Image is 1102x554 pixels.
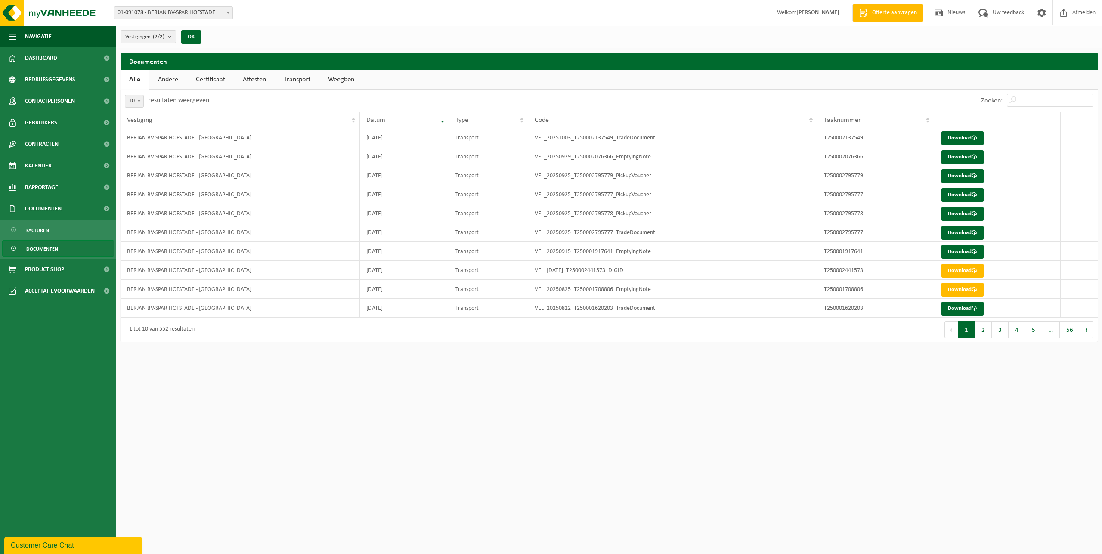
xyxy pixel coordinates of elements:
td: BERJAN BV-SPAR HOFSTADE - [GEOGRAPHIC_DATA] [121,147,360,166]
a: Offerte aanvragen [852,4,923,22]
td: T250002795778 [817,204,934,223]
td: [DATE] [360,185,449,204]
a: Certificaat [187,70,234,90]
label: resultaten weergeven [148,97,209,104]
td: BERJAN BV-SPAR HOFSTADE - [GEOGRAPHIC_DATA] [121,128,360,147]
button: 5 [1025,321,1042,338]
td: T250002795777 [817,223,934,242]
td: VEL_20250925_T250002795779_PickupVoucher [528,166,817,185]
a: Transport [275,70,319,90]
span: Type [455,117,468,124]
td: T250002076366 [817,147,934,166]
span: Contracten [25,133,59,155]
td: [DATE] [360,280,449,299]
td: BERJAN BV-SPAR HOFSTADE - [GEOGRAPHIC_DATA] [121,185,360,204]
td: Transport [449,166,528,185]
td: Transport [449,128,528,147]
button: Next [1080,321,1093,338]
td: BERJAN BV-SPAR HOFSTADE - [GEOGRAPHIC_DATA] [121,242,360,261]
td: BERJAN BV-SPAR HOFSTADE - [GEOGRAPHIC_DATA] [121,223,360,242]
a: Attesten [234,70,275,90]
td: VEL_20250915_T250001917641_EmptyingNote [528,242,817,261]
span: Taaknummer [824,117,861,124]
span: … [1042,321,1060,338]
td: Transport [449,223,528,242]
td: T250001620203 [817,299,934,318]
a: Download [941,264,984,278]
td: [DATE] [360,204,449,223]
span: Contactpersonen [25,90,75,112]
td: VEL_20250825_T250001708806_EmptyingNote [528,280,817,299]
td: T250002795779 [817,166,934,185]
span: Documenten [25,198,62,220]
td: VEL_20250929_T250002076366_EmptyingNote [528,147,817,166]
button: OK [181,30,201,44]
td: VEL_20250925_T250002795778_PickupVoucher [528,204,817,223]
span: Datum [366,117,385,124]
td: T250002795777 [817,185,934,204]
div: 1 tot 10 van 552 resultaten [125,322,195,337]
span: Vestigingen [125,31,164,43]
td: Transport [449,261,528,280]
span: 10 [125,95,144,108]
span: Dashboard [25,47,57,69]
h2: Documenten [121,53,1098,69]
span: Code [535,117,549,124]
td: [DATE] [360,223,449,242]
span: 01-091078 - BERJAN BV-SPAR HOFSTADE [114,6,233,19]
a: Download [941,188,984,202]
td: T250002137549 [817,128,934,147]
a: Download [941,150,984,164]
a: Download [941,283,984,297]
span: Product Shop [25,259,64,280]
a: Facturen [2,222,114,238]
td: Transport [449,185,528,204]
a: Download [941,131,984,145]
td: [DATE] [360,128,449,147]
td: [DATE] [360,299,449,318]
button: Vestigingen(2/2) [121,30,176,43]
td: VEL_20250822_T250001620203_TradeDocument [528,299,817,318]
a: Documenten [2,240,114,257]
button: 56 [1060,321,1080,338]
span: 10 [125,95,143,107]
td: BERJAN BV-SPAR HOFSTADE - [GEOGRAPHIC_DATA] [121,204,360,223]
span: Offerte aanvragen [870,9,919,17]
td: [DATE] [360,261,449,280]
span: Acceptatievoorwaarden [25,280,95,302]
span: Documenten [26,241,58,257]
button: Previous [944,321,958,338]
span: Facturen [26,222,49,238]
td: BERJAN BV-SPAR HOFSTADE - [GEOGRAPHIC_DATA] [121,299,360,318]
button: 2 [975,321,992,338]
strong: [PERSON_NAME] [796,9,839,16]
a: Download [941,302,984,316]
a: Download [941,169,984,183]
span: Bedrijfsgegevens [25,69,75,90]
td: BERJAN BV-SPAR HOFSTADE - [GEOGRAPHIC_DATA] [121,280,360,299]
span: Gebruikers [25,112,57,133]
button: 3 [992,321,1009,338]
button: 1 [958,321,975,338]
td: [DATE] [360,147,449,166]
td: VEL_20250925_T250002795777_PickupVoucher [528,185,817,204]
td: T250002441573 [817,261,934,280]
td: VEL_20251003_T250002137549_TradeDocument [528,128,817,147]
count: (2/2) [153,34,164,40]
td: Transport [449,242,528,261]
td: Transport [449,280,528,299]
td: Transport [449,147,528,166]
a: Download [941,207,984,221]
td: BERJAN BV-SPAR HOFSTADE - [GEOGRAPHIC_DATA] [121,261,360,280]
td: T250001917641 [817,242,934,261]
td: VEL_[DATE]_T250002441573_DIGID [528,261,817,280]
label: Zoeken: [981,97,1003,104]
span: Vestiging [127,117,152,124]
td: BERJAN BV-SPAR HOFSTADE - [GEOGRAPHIC_DATA] [121,166,360,185]
span: 01-091078 - BERJAN BV-SPAR HOFSTADE [114,7,232,19]
a: Download [941,245,984,259]
a: Andere [149,70,187,90]
a: Download [941,226,984,240]
span: Navigatie [25,26,52,47]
